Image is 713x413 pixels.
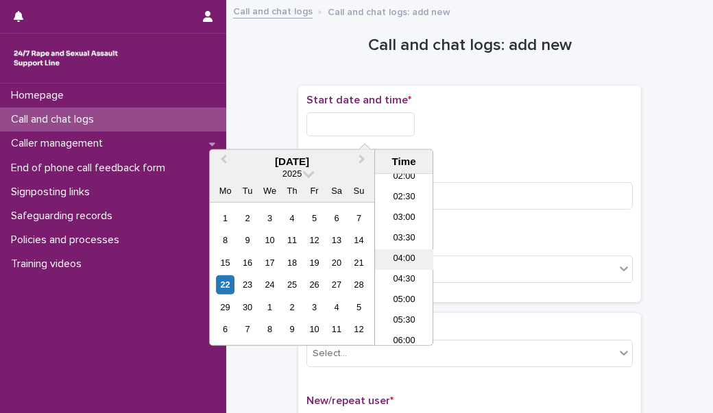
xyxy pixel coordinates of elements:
[210,155,374,168] div: [DATE]
[239,320,257,338] div: Choose Tuesday, 7 October 2025
[375,311,433,331] li: 05:30
[350,253,368,272] div: Choose Sunday, 21 September 2025
[5,186,101,199] p: Signposting links
[350,320,368,338] div: Choose Sunday, 12 October 2025
[375,270,433,290] li: 04:30
[282,182,301,200] div: Th
[5,89,75,102] p: Homepage
[352,151,374,173] button: Next Month
[261,182,279,200] div: We
[350,209,368,227] div: Choose Sunday, 7 September 2025
[5,210,123,223] p: Safeguarding records
[327,231,346,249] div: Choose Saturday, 13 September 2025
[261,320,279,338] div: Choose Wednesday, 8 October 2025
[5,162,176,175] p: End of phone call feedback form
[327,320,346,338] div: Choose Saturday, 11 October 2025
[375,290,433,311] li: 05:00
[216,209,234,227] div: Choose Monday, 1 September 2025
[261,253,279,272] div: Choose Wednesday, 17 September 2025
[327,182,346,200] div: Sa
[216,182,234,200] div: Mo
[306,395,394,406] span: New/repeat user
[350,275,368,294] div: Choose Sunday, 28 September 2025
[378,155,429,168] div: Time
[216,253,234,272] div: Choose Monday, 15 September 2025
[305,231,324,249] div: Choose Friday, 12 September 2025
[305,209,324,227] div: Choose Friday, 5 September 2025
[305,253,324,272] div: Choose Friday, 19 September 2025
[11,45,121,72] img: rhQMoQhaT3yELyF149Cw
[282,253,301,272] div: Choose Thursday, 18 September 2025
[305,182,324,200] div: Fr
[261,209,279,227] div: Choose Wednesday, 3 September 2025
[282,298,301,316] div: Choose Thursday, 2 October 2025
[239,275,257,294] div: Choose Tuesday, 23 September 2025
[350,231,368,249] div: Choose Sunday, 14 September 2025
[305,298,324,316] div: Choose Friday, 3 October 2025
[375,229,433,249] li: 03:30
[375,208,433,229] li: 03:00
[261,275,279,294] div: Choose Wednesday, 24 September 2025
[350,182,368,200] div: Su
[239,231,257,249] div: Choose Tuesday, 9 September 2025
[5,258,93,271] p: Training videos
[305,275,324,294] div: Choose Friday, 26 September 2025
[216,275,234,294] div: Choose Monday, 22 September 2025
[216,231,234,249] div: Choose Monday, 8 September 2025
[239,298,257,316] div: Choose Tuesday, 30 September 2025
[327,253,346,272] div: Choose Saturday, 20 September 2025
[211,151,233,173] button: Previous Month
[327,275,346,294] div: Choose Saturday, 27 September 2025
[350,298,368,316] div: Choose Sunday, 5 October 2025
[239,209,257,227] div: Choose Tuesday, 2 September 2025
[375,249,433,270] li: 04:00
[282,275,301,294] div: Choose Thursday, 25 September 2025
[239,182,257,200] div: Tu
[305,320,324,338] div: Choose Friday, 10 October 2025
[282,168,302,179] span: 2025
[282,320,301,338] div: Choose Thursday, 9 October 2025
[216,320,234,338] div: Choose Monday, 6 October 2025
[375,167,433,188] li: 02:00
[375,331,433,352] li: 06:00
[261,231,279,249] div: Choose Wednesday, 10 September 2025
[5,113,105,126] p: Call and chat logs
[216,298,234,316] div: Choose Monday, 29 September 2025
[261,298,279,316] div: Choose Wednesday, 1 October 2025
[327,209,346,227] div: Choose Saturday, 6 September 2025
[239,253,257,272] div: Choose Tuesday, 16 September 2025
[306,95,411,105] span: Start date and time
[327,298,346,316] div: Choose Saturday, 4 October 2025
[328,3,450,18] p: Call and chat logs: add new
[5,234,130,247] p: Policies and processes
[282,209,301,227] div: Choose Thursday, 4 September 2025
[313,347,347,361] div: Select...
[233,3,313,18] a: Call and chat logs
[375,188,433,208] li: 02:30
[298,36,641,55] h1: Call and chat logs: add new
[214,207,370,340] div: month 2025-09
[282,231,301,249] div: Choose Thursday, 11 September 2025
[5,137,114,150] p: Caller management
